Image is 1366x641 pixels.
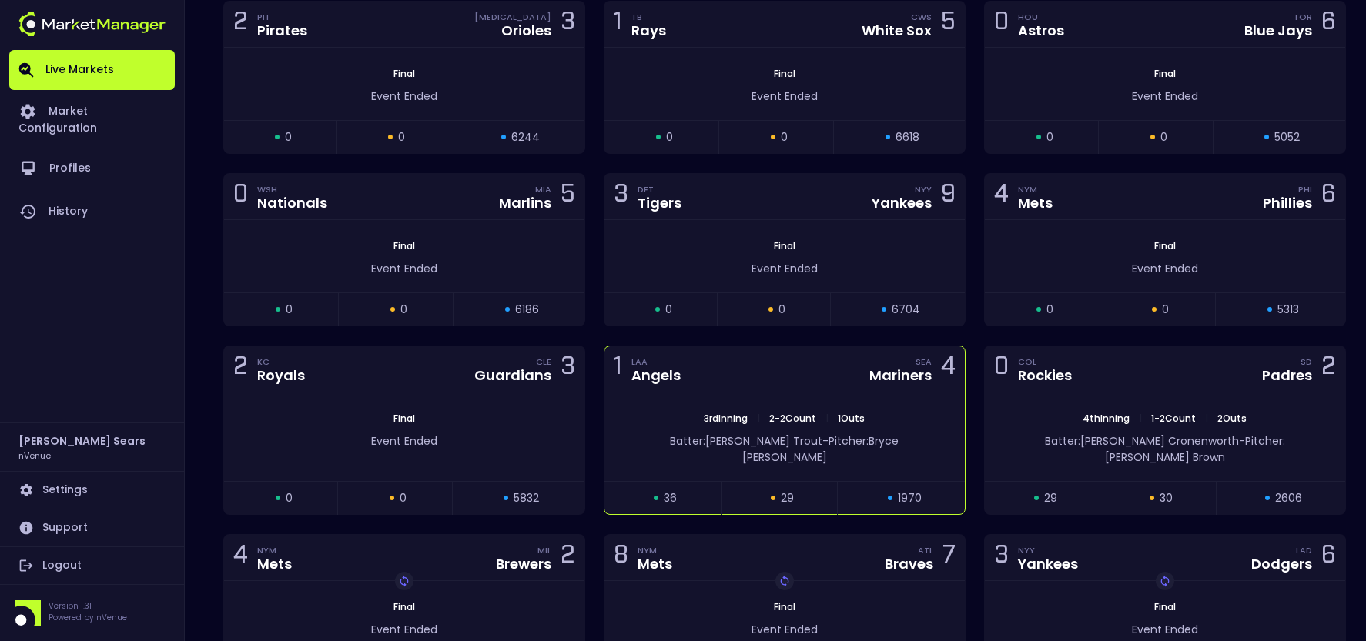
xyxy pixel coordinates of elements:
[1239,433,1245,449] span: -
[872,196,932,210] div: Yankees
[898,490,922,506] span: 1970
[631,24,666,38] div: Rays
[638,557,672,571] div: Mets
[664,490,677,506] span: 36
[474,11,551,23] div: [MEDICAL_DATA]
[257,183,327,195] div: WSH
[233,182,248,211] div: 0
[286,490,293,506] span: 0
[1213,412,1251,425] span: 2 Outs
[638,196,681,210] div: Tigers
[769,600,800,613] span: Final
[389,412,420,425] span: Final
[9,147,175,190] a: Profiles
[896,129,919,145] span: 6618
[474,369,551,382] div: Guardians
[752,622,818,637] span: Event Ended
[1132,261,1198,276] span: Event Ended
[918,544,933,556] div: ATL
[1018,196,1053,210] div: Mets
[994,182,1009,211] div: 4
[1018,369,1072,382] div: Rockies
[1150,600,1180,613] span: Final
[18,432,146,449] h2: [PERSON_NAME] Sears
[994,543,1009,572] div: 3
[915,183,932,195] div: NYY
[631,356,681,368] div: LAA
[257,196,327,210] div: Nationals
[515,302,539,318] span: 6186
[1132,88,1198,104] span: Event Ended
[535,183,551,195] div: MIA
[1298,183,1312,195] div: PHI
[916,356,932,368] div: SEA
[501,24,551,38] div: Orioles
[400,490,407,506] span: 0
[752,412,765,425] span: |
[862,24,932,38] div: White Sox
[9,547,175,584] a: Logout
[1274,129,1300,145] span: 5052
[1018,183,1053,195] div: NYM
[400,302,407,318] span: 0
[536,356,551,368] div: CLE
[9,190,175,233] a: History
[257,24,307,38] div: Pirates
[1159,575,1171,587] img: replayImg
[1200,412,1213,425] span: |
[1301,356,1312,368] div: SD
[885,557,933,571] div: Braves
[286,302,293,318] span: 0
[257,544,292,556] div: NYM
[233,355,248,383] div: 2
[769,239,800,252] span: Final
[742,433,899,465] span: Pitcher: Bryce [PERSON_NAME]
[1262,369,1312,382] div: Padres
[561,543,575,572] div: 2
[769,67,800,80] span: Final
[1046,129,1053,145] span: 0
[1044,490,1057,506] span: 29
[1263,196,1312,210] div: Phillies
[1150,67,1180,80] span: Final
[9,90,175,147] a: Market Configuration
[638,183,681,195] div: DET
[389,600,420,613] span: Final
[833,412,869,425] span: 1 Outs
[1321,543,1336,572] div: 6
[18,449,51,461] h3: nVenue
[1132,622,1198,637] span: Event Ended
[49,612,127,623] p: Powered by nVenue
[233,543,248,572] div: 4
[1321,10,1336,38] div: 6
[561,10,575,38] div: 3
[1244,24,1312,38] div: Blue Jays
[9,600,175,626] div: Version 1.31Powered by nVenue
[765,412,821,425] span: 2 - 2 Count
[1078,412,1134,425] span: 4th Inning
[614,355,622,383] div: 1
[781,490,794,506] span: 29
[1162,302,1169,318] span: 0
[257,356,305,368] div: KC
[561,355,575,383] div: 3
[49,600,127,612] p: Version 1.31
[941,182,956,211] div: 9
[537,544,551,556] div: MIL
[1018,544,1078,556] div: NYY
[398,575,410,587] img: replayImg
[1105,433,1285,465] span: Pitcher: [PERSON_NAME] Brown
[942,543,956,572] div: 7
[285,129,292,145] span: 0
[614,543,628,572] div: 8
[614,182,628,211] div: 3
[511,129,540,145] span: 6244
[18,12,166,36] img: logo
[371,622,437,637] span: Event Ended
[9,472,175,509] a: Settings
[9,509,175,546] a: Support
[514,490,539,506] span: 5832
[257,369,305,382] div: Royals
[822,433,829,449] span: -
[371,88,437,104] span: Event Ended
